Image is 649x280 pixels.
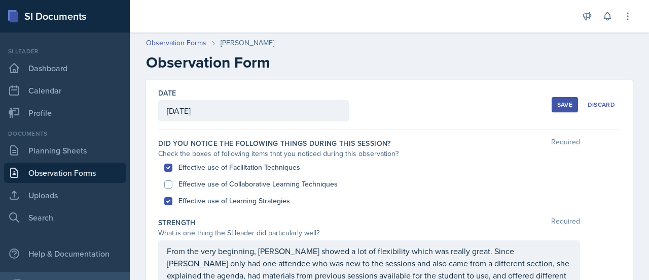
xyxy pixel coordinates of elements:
[4,243,126,264] div: Help & Documentation
[557,101,572,109] div: Save
[158,228,580,238] div: What is one thing the SI leader did particularly well?
[221,38,274,48] div: [PERSON_NAME]
[4,185,126,205] a: Uploads
[551,217,580,228] span: Required
[582,97,621,112] button: Discard
[146,38,206,48] a: Observation Forms
[4,140,126,161] a: Planning Sheets
[4,58,126,78] a: Dashboard
[158,88,176,98] label: Date
[178,179,338,190] label: Effective use of Collaborative Learning Techniques
[4,80,126,101] a: Calendar
[158,138,391,148] label: Did you notice the following things during this session?
[4,129,126,138] div: Documents
[4,47,126,56] div: Si leader
[146,53,633,72] h2: Observation Form
[4,207,126,228] a: Search
[552,97,578,112] button: Save
[158,148,580,159] div: Check the boxes of following items that you noticed during this observation?
[178,196,290,206] label: Effective use of Learning Strategies
[4,163,126,183] a: Observation Forms
[551,138,580,148] span: Required
[158,217,196,228] label: Strength
[4,103,126,123] a: Profile
[178,162,300,173] label: Effective use of Facilitation Techniques
[588,101,615,109] div: Discard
